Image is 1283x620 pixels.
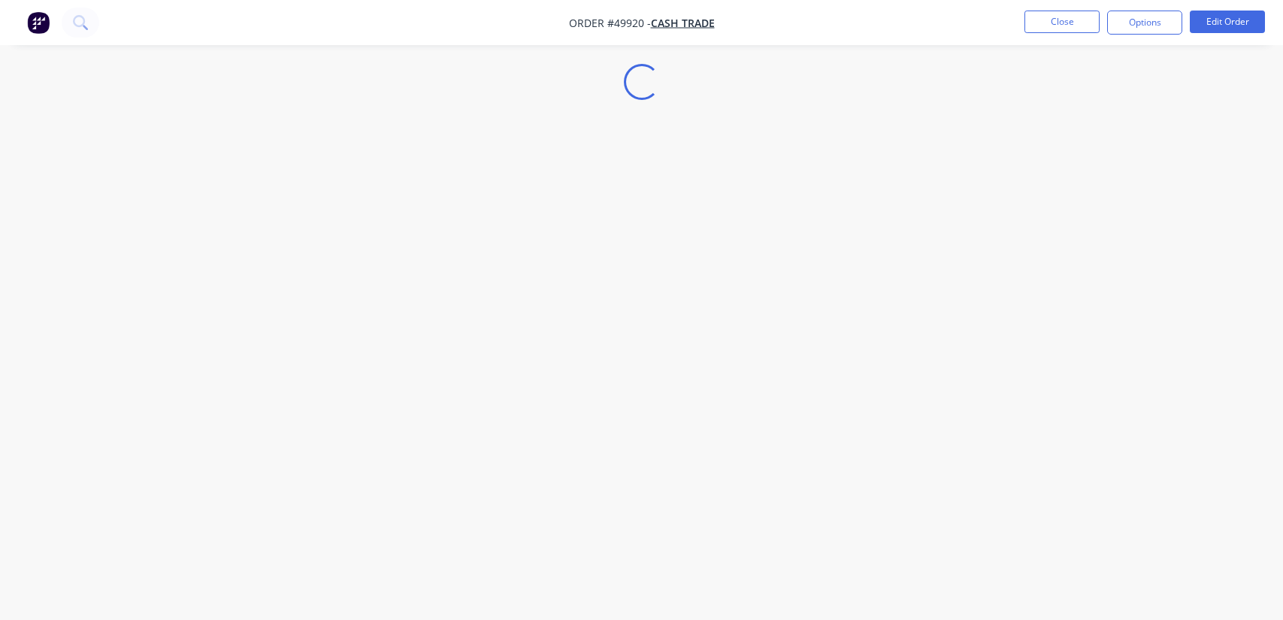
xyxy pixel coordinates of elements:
button: Options [1107,11,1182,35]
span: Order #49920 - [569,16,651,30]
img: Factory [27,11,50,34]
button: Close [1024,11,1100,33]
button: Edit Order [1190,11,1265,33]
a: Cash Trade [651,16,715,30]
